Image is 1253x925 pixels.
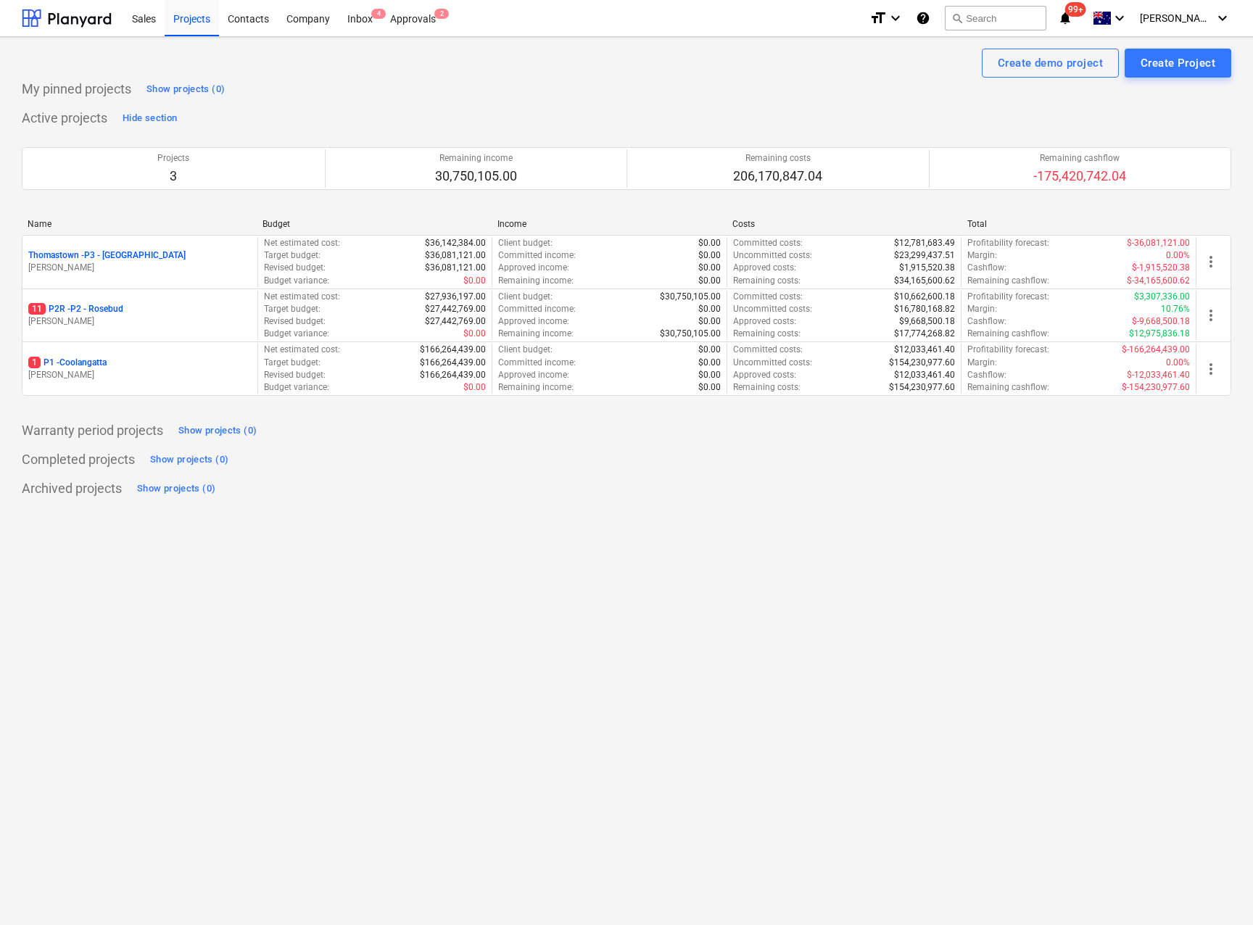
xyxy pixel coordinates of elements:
[967,237,1049,249] p: Profitability forecast :
[733,167,822,185] p: 206,170,847.04
[425,249,486,262] p: $36,081,121.00
[698,303,721,315] p: $0.00
[498,275,574,287] p: Remaining income :
[916,9,930,27] i: Knowledge base
[1166,357,1190,369] p: 0.00%
[425,315,486,328] p: $27,442,769.00
[1127,275,1190,287] p: $-34,165,600.62
[899,262,955,274] p: $1,915,520.38
[967,381,1049,394] p: Remaining cashflow :
[498,328,574,340] p: Remaining income :
[1141,54,1215,72] div: Create Project
[733,344,803,356] p: Committed costs :
[982,49,1119,78] button: Create demo project
[698,381,721,394] p: $0.00
[889,381,955,394] p: $154,230,977.60
[967,357,997,369] p: Margin :
[264,315,326,328] p: Revised budget :
[264,303,321,315] p: Target budget :
[497,219,721,229] div: Income
[425,262,486,274] p: $36,081,121.00
[264,291,340,303] p: Net estimated cost :
[945,6,1046,30] button: Search
[28,357,252,381] div: 1P1 -Coolangatta[PERSON_NAME]
[264,275,329,287] p: Budget variance :
[133,477,219,500] button: Show projects (0)
[463,328,486,340] p: $0.00
[1033,167,1126,185] p: -175,420,742.04
[425,291,486,303] p: $27,936,197.00
[894,328,955,340] p: $17,774,268.82
[732,219,956,229] div: Costs
[733,249,812,262] p: Uncommitted costs :
[894,249,955,262] p: $23,299,437.51
[498,237,553,249] p: Client budget :
[264,237,340,249] p: Net estimated cost :
[899,315,955,328] p: $9,668,500.18
[28,249,252,274] div: Thomastown -P3 - [GEOGRAPHIC_DATA][PERSON_NAME]
[887,9,904,27] i: keyboard_arrow_down
[967,328,1049,340] p: Remaining cashflow :
[998,54,1103,72] div: Create demo project
[150,452,228,468] div: Show projects (0)
[894,291,955,303] p: $10,662,600.18
[498,315,569,328] p: Approved income :
[498,303,576,315] p: Committed income :
[434,9,449,19] span: 2
[733,275,801,287] p: Remaining costs :
[733,262,796,274] p: Approved costs :
[28,262,252,274] p: [PERSON_NAME]
[137,481,215,497] div: Show projects (0)
[143,78,228,101] button: Show projects (0)
[22,80,131,98] p: My pinned projects
[967,219,1191,229] div: Total
[175,419,260,442] button: Show projects (0)
[660,328,721,340] p: $30,750,105.00
[1122,344,1190,356] p: $-166,264,439.00
[660,291,721,303] p: $30,750,105.00
[733,357,812,369] p: Uncommitted costs :
[28,303,123,315] p: P2R - P2 - Rosebud
[1202,253,1220,270] span: more_vert
[698,315,721,328] p: $0.00
[178,423,257,439] div: Show projects (0)
[264,344,340,356] p: Net estimated cost :
[22,109,107,127] p: Active projects
[869,9,887,27] i: format_size
[698,275,721,287] p: $0.00
[28,303,46,315] span: 11
[967,275,1049,287] p: Remaining cashflow :
[889,357,955,369] p: $154,230,977.60
[498,249,576,262] p: Committed income :
[264,328,329,340] p: Budget variance :
[463,275,486,287] p: $0.00
[733,381,801,394] p: Remaining costs :
[967,303,997,315] p: Margin :
[28,357,41,368] span: 1
[498,357,576,369] p: Committed income :
[498,381,574,394] p: Remaining income :
[264,249,321,262] p: Target budget :
[698,344,721,356] p: $0.00
[119,107,181,130] button: Hide section
[123,110,177,127] div: Hide section
[420,369,486,381] p: $166,264,439.00
[28,369,252,381] p: [PERSON_NAME]
[28,315,252,328] p: [PERSON_NAME]
[733,237,803,249] p: Committed costs :
[1132,315,1190,328] p: $-9,668,500.18
[733,369,796,381] p: Approved costs :
[28,249,186,262] p: Thomastown - P3 - [GEOGRAPHIC_DATA]
[894,344,955,356] p: $12,033,461.40
[157,167,189,185] p: 3
[22,451,135,468] p: Completed projects
[264,381,329,394] p: Budget variance :
[967,291,1049,303] p: Profitability forecast :
[1058,9,1072,27] i: notifications
[157,152,189,165] p: Projects
[498,369,569,381] p: Approved income :
[894,303,955,315] p: $16,780,168.82
[698,249,721,262] p: $0.00
[1127,369,1190,381] p: $-12,033,461.40
[420,357,486,369] p: $166,264,439.00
